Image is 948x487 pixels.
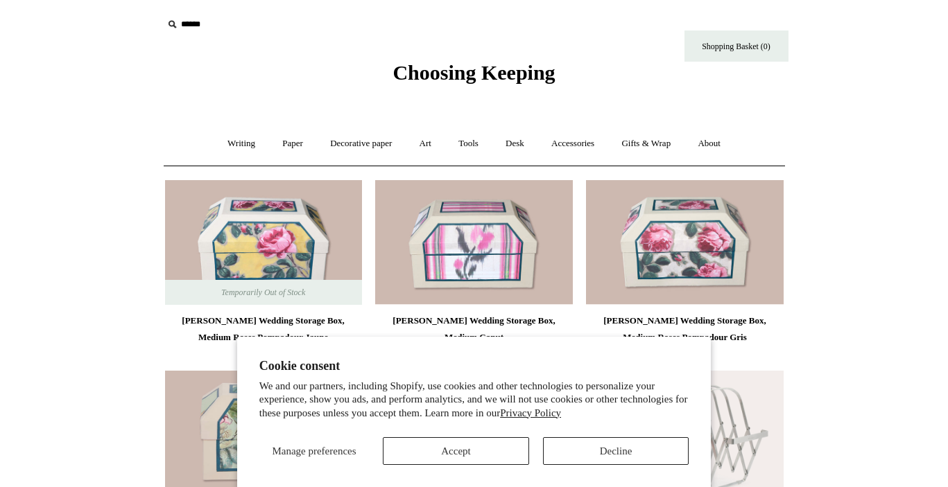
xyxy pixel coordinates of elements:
[207,280,319,305] span: Temporarily Out of Stock
[393,72,555,82] a: Choosing Keeping
[685,125,733,162] a: About
[684,30,788,62] a: Shopping Basket (0)
[586,180,783,305] img: Antoinette Poisson Wedding Storage Box, Medium Roses Pompadour Gris
[407,125,444,162] a: Art
[383,437,529,465] button: Accept
[446,125,491,162] a: Tools
[539,125,607,162] a: Accessories
[586,180,783,305] a: Antoinette Poisson Wedding Storage Box, Medium Roses Pompadour Gris Antoinette Poisson Wedding St...
[589,312,779,346] div: [PERSON_NAME] Wedding Storage Box, Medium Roses Pompadour Gris
[375,180,572,305] img: Antoinette Poisson Wedding Storage Box, Medium Canut
[215,125,268,162] a: Writing
[272,445,356,457] span: Manage preferences
[165,180,362,305] a: Antoinette Poisson Wedding Storage Box, Medium Roses Pompadour Jaune Antoinette Poisson Wedding S...
[393,61,555,84] span: Choosing Keeping
[259,437,370,465] button: Manage preferences
[493,125,537,162] a: Desk
[259,359,689,373] h2: Cookie consent
[165,180,362,305] img: Antoinette Poisson Wedding Storage Box, Medium Roses Pompadour Jaune
[379,312,569,346] div: [PERSON_NAME] Wedding Storage Box, Medium Canut
[318,125,404,162] a: Decorative paper
[586,312,783,369] a: [PERSON_NAME] Wedding Storage Box, Medium Roses Pompadour Gris £300.00
[165,312,362,369] a: [PERSON_NAME] Wedding Storage Box, Medium Roses Pompadour Jaune £300.00
[270,125,316,162] a: Paper
[375,312,572,369] a: [PERSON_NAME] Wedding Storage Box, Medium Canut £300.00
[609,125,683,162] a: Gifts & Wrap
[375,180,572,305] a: Antoinette Poisson Wedding Storage Box, Medium Canut Antoinette Poisson Wedding Storage Box, Medi...
[543,437,689,465] button: Decline
[169,312,359,346] div: [PERSON_NAME] Wedding Storage Box, Medium Roses Pompadour Jaune
[259,380,689,420] p: We and our partners, including Shopify, use cookies and other technologies to personalize your ex...
[500,407,561,418] a: Privacy Policy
